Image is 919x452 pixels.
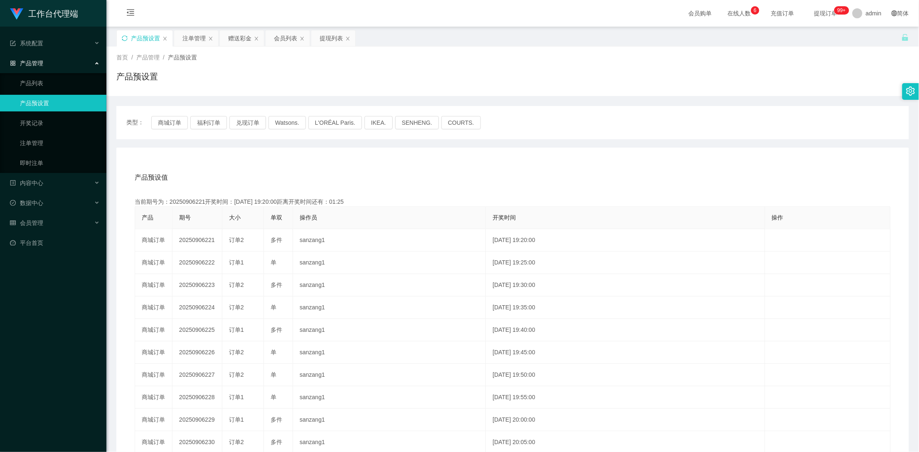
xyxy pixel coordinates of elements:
span: 订单2 [229,282,244,288]
span: 内容中心 [10,180,43,186]
a: 即时注单 [20,155,100,171]
span: 操作 [772,214,783,221]
td: [DATE] 19:25:00 [486,252,765,274]
span: 在线人数 [724,10,755,16]
span: 操作员 [300,214,317,221]
div: 产品预设置 [131,30,160,46]
td: [DATE] 20:00:00 [486,409,765,431]
td: 20250906222 [172,252,222,274]
button: COURTS. [441,116,481,129]
span: 单 [271,259,276,266]
p: 6 [754,6,757,15]
span: 充值订单 [767,10,798,16]
td: 20250906223 [172,274,222,296]
td: 20250906221 [172,229,222,252]
button: IKEA. [365,116,393,129]
span: 多件 [271,439,282,445]
button: SENHENG. [395,116,439,129]
i: 图标: close [345,36,350,41]
td: 商城订单 [135,341,172,364]
span: 系统配置 [10,40,43,47]
span: / [163,54,165,61]
span: 产品管理 [136,54,160,61]
i: 图标: close [163,36,168,41]
span: 订单2 [229,439,244,445]
div: 当前期号为：20250906221开奖时间：[DATE] 19:20:00距离开奖时间还有：01:25 [135,198,891,206]
button: Watsons. [269,116,306,129]
i: 图标: global [892,10,897,16]
i: 图标: table [10,220,16,226]
button: 兑现订单 [229,116,266,129]
td: 20250906225 [172,319,222,341]
i: 图标: profile [10,180,16,186]
td: [DATE] 19:30:00 [486,274,765,296]
span: 单 [271,371,276,378]
td: 商城订单 [135,409,172,431]
span: 产品预设值 [135,173,168,183]
td: [DATE] 19:45:00 [486,341,765,364]
button: 福利订单 [190,116,227,129]
td: [DATE] 19:40:00 [486,319,765,341]
td: [DATE] 19:55:00 [486,386,765,409]
span: 订单2 [229,371,244,378]
a: 工作台代理端 [10,10,78,17]
h1: 工作台代理端 [28,0,78,27]
span: 订单2 [229,237,244,243]
span: 产品 [142,214,153,221]
a: 开奖记录 [20,115,100,131]
a: 图标: dashboard平台首页 [10,235,100,251]
span: 数据中心 [10,200,43,206]
span: 订单1 [229,416,244,423]
td: 商城订单 [135,296,172,319]
td: sanzang1 [293,229,486,252]
a: 注单管理 [20,135,100,151]
span: 产品预设置 [168,54,197,61]
span: / [131,54,133,61]
i: 图标: menu-fold [116,0,145,27]
td: 商城订单 [135,252,172,274]
span: 订单1 [229,259,244,266]
a: 产品预设置 [20,95,100,111]
td: sanzang1 [293,409,486,431]
span: 会员管理 [10,220,43,226]
i: 图标: setting [906,86,915,96]
i: 图标: close [208,36,213,41]
span: 订单1 [229,394,244,400]
span: 订单1 [229,326,244,333]
td: 20250906227 [172,364,222,386]
i: 图标: sync [122,35,128,41]
td: sanzang1 [293,296,486,319]
span: 类型： [126,116,151,129]
span: 单 [271,394,276,400]
span: 订单2 [229,304,244,311]
td: sanzang1 [293,319,486,341]
td: sanzang1 [293,341,486,364]
div: 赠送彩金 [228,30,251,46]
a: 产品列表 [20,75,100,91]
td: 20250906226 [172,341,222,364]
span: 单双 [271,214,282,221]
button: L'ORÉAL Paris. [308,116,362,129]
i: 图标: appstore-o [10,60,16,66]
td: 20250906229 [172,409,222,431]
td: [DATE] 19:35:00 [486,296,765,319]
i: 图标: form [10,40,16,46]
span: 提现订单 [810,10,842,16]
button: 商城订单 [151,116,188,129]
i: 图标: check-circle-o [10,200,16,206]
td: sanzang1 [293,274,486,296]
td: sanzang1 [293,252,486,274]
td: 20250906228 [172,386,222,409]
span: 多件 [271,237,282,243]
td: 商城订单 [135,364,172,386]
span: 单 [271,349,276,356]
span: 期号 [179,214,191,221]
td: sanzang1 [293,364,486,386]
span: 首页 [116,54,128,61]
td: [DATE] 19:20:00 [486,229,765,252]
span: 单 [271,304,276,311]
i: 图标: close [300,36,305,41]
span: 大小 [229,214,241,221]
span: 多件 [271,282,282,288]
span: 开奖时间 [493,214,516,221]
